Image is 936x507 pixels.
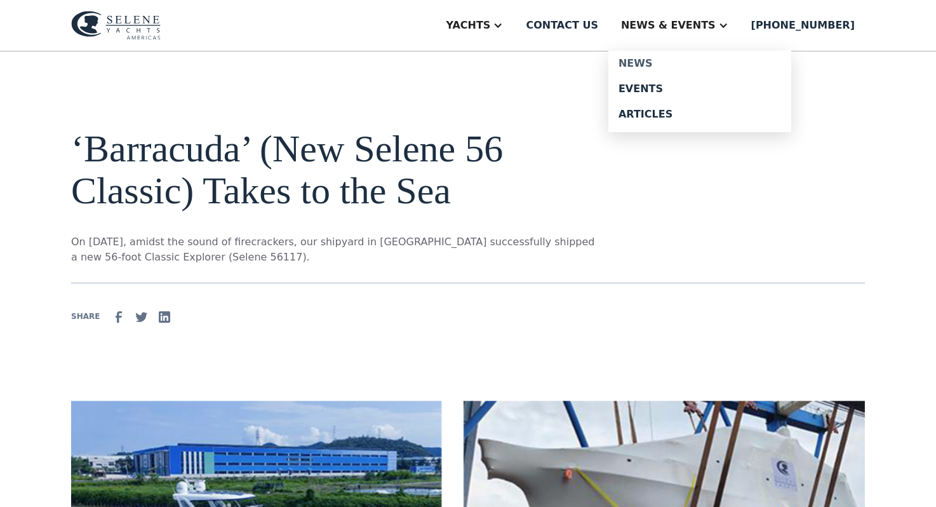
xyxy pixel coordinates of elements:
[71,234,599,265] p: On [DATE], amidst the sound of firecrackers, our shipyard in [GEOGRAPHIC_DATA] successfully shipp...
[71,11,161,40] img: logo
[111,309,126,325] img: facebook
[618,84,781,94] div: Events
[526,18,598,33] div: Contact us
[608,51,791,132] nav: News & EVENTS
[134,309,149,325] img: Twitter
[751,18,855,33] div: [PHONE_NUMBER]
[608,102,791,127] a: Articles
[71,128,599,212] h1: ‘Barracuda’ (New Selene 56 Classic) Takes to the Sea
[446,18,490,33] div: Yachts
[618,58,781,69] div: News
[618,109,781,119] div: Articles
[621,18,716,33] div: News & EVENTS
[608,51,791,76] a: News
[157,309,172,325] img: Linkedin
[608,76,791,102] a: Events
[71,311,100,322] div: SHARE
